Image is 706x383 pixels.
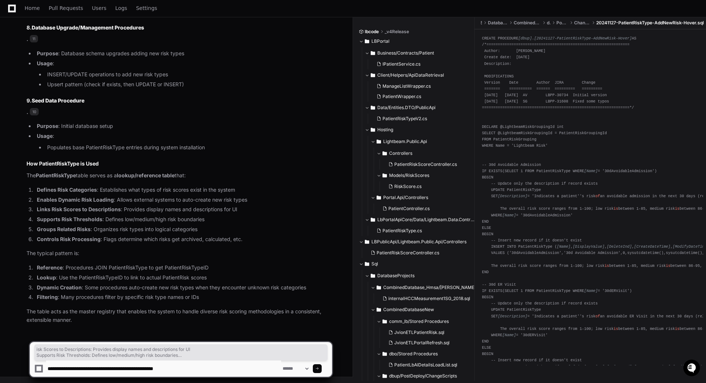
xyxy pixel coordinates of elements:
[27,36,28,42] strong: .
[605,263,609,268] span: is
[35,283,332,292] li: : Some procedures auto-create new risk types when they encounter unknown risk categories
[45,70,332,79] li: INSERT/UPDATE operations to add new risk types
[37,284,82,290] strong: Dynamic Creation
[52,77,89,83] a: Powered byPylon
[35,215,332,224] li: : Defines low/medium/high risk boundaries
[73,77,89,83] span: Pylon
[371,271,375,280] svg: Directory
[382,228,422,234] span: PatientRiskType.cs
[37,196,114,203] strong: Enables Dynamic Risk Loading
[394,161,457,167] span: PatientRiskScoreController.cs
[7,55,21,68] img: 1736555170064-99ba0984-63c1-480f-8ee9-699278ef63ed
[377,50,434,56] span: Business/Contracts/Patient
[389,173,429,178] span: Models/RiskScores
[365,260,369,268] svg: Directory
[35,205,332,214] li: : Provides display names and descriptions for UI
[371,192,475,203] button: Portal.Api/Controllers
[35,186,332,194] li: : Establishes what types of risk scores exist in the system
[547,20,551,26] span: dbup
[385,327,482,338] button: JvionETLPatientRisk.sql
[498,314,527,318] span: [Description]
[377,105,436,111] span: Data/Entities.DTO/PublicApi
[27,109,28,115] strong: .
[371,38,389,44] span: LBPortal
[382,94,421,100] span: PatientWrapper.cs
[382,171,387,180] svg: Directory
[377,273,415,279] span: DatabaseProjects
[359,258,469,270] button: Sql
[377,137,381,146] svg: Directory
[595,194,600,198] span: of
[371,215,375,224] svg: Directory
[502,213,516,217] span: [Name]
[27,160,332,167] h2: How PatientRiskType is Used
[377,305,381,314] svg: Directory
[37,206,121,212] strong: Links Risk Scores to Descriptions
[30,35,38,42] span: 11
[35,122,332,130] li: : Initial database setup
[365,270,475,282] button: DatabaseProjects
[136,6,157,10] span: Settings
[35,196,332,204] li: : Allows external systems to auto-create new risk types
[35,225,332,234] li: : Organizes risk types into logical categories
[389,150,412,156] span: Controllers
[365,237,369,246] svg: Directory
[596,20,704,26] span: 20241127-PatientRiskType-AddNewRisk-Hover.sql
[385,181,471,192] button: RiskScore.cs
[382,317,387,326] svg: Directory
[35,59,332,89] li: :
[584,289,598,293] span: [Name]
[365,47,475,59] button: Business/Contracts/Patient
[518,36,532,41] span: [dbup]
[371,125,375,134] svg: Directory
[27,171,332,180] p: The table serves as a that:
[371,71,375,80] svg: Directory
[377,170,475,181] button: Models/RiskScores
[371,136,475,147] button: Lightbeam.Public.Api
[374,226,471,236] button: PatientRiskType.cs
[37,50,58,56] strong: Purpose
[37,236,101,242] strong: Controls Risk Processing
[498,194,527,198] span: [Description]
[383,195,428,201] span: Portal.Api/Controllers
[45,143,332,152] li: Populates base PatientRiskType entries during system installation
[37,216,102,222] strong: Supports Risk Thresholds
[25,6,40,10] span: Home
[35,293,332,302] li: : Many procedures filter by specific risk type names or IDs
[377,127,393,133] span: Hosting
[36,172,76,178] strong: PatientRiskType
[377,147,475,159] button: Controllers
[682,359,702,379] iframe: Open customer support
[37,226,91,232] strong: Groups Related Risks
[514,20,541,26] span: CombinedDatabaseNew
[25,55,121,62] div: Start new chat
[383,139,427,145] span: Lightbeam.Public.Api
[365,69,475,81] button: Client/Helpers/ApiDataRetrieval
[7,29,134,41] div: Welcome
[614,326,618,331] span: is
[365,102,475,114] button: Data/Entities.DTO/PublicApi
[7,7,22,22] img: PlayerZero
[37,294,58,300] strong: Filtering
[377,217,475,223] span: LbPortalApiCore/Data/Lightbeam.Data.Contracts/Entities
[374,81,471,91] button: ManageListWrapper.cs
[371,49,375,58] svg: Directory
[595,314,600,318] span: of
[556,20,568,26] span: PostDeploy
[382,116,427,122] span: PatientRiskTypeV2.cs
[117,172,175,178] strong: lookup/reference table
[371,261,378,267] span: Sql
[377,250,439,256] span: PatientRiskScoreController.cs
[37,274,56,281] strong: Lookup
[35,235,332,244] li: : Flags determine which risks get archived, calculated, etc.
[371,103,375,112] svg: Directory
[365,29,379,35] span: lbcode
[480,20,482,26] span: Sql
[35,132,332,152] li: :
[374,114,471,124] button: PatientRiskTypeV2.cs
[115,6,127,10] span: Logs
[32,97,84,104] strong: Seed Data Procedure
[35,49,332,58] li: : Database schema upgrades adding new risk types
[25,62,93,68] div: We're available if you need us!
[37,187,97,193] strong: Defines Risk Categories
